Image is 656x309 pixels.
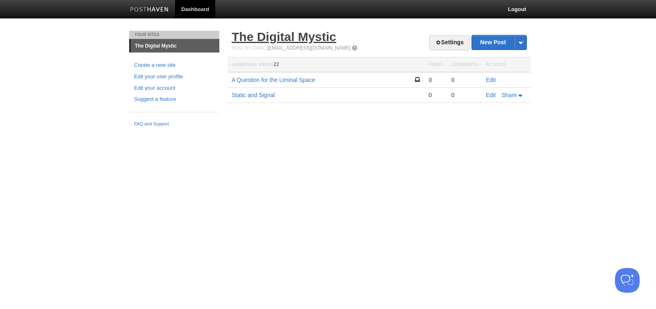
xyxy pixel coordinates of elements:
span: Share [501,92,517,98]
a: Edit [486,77,496,83]
span: 22 [273,61,279,67]
th: Homepage Views [228,57,424,73]
span: Post by Email [232,45,266,50]
th: Actions [482,57,531,73]
a: The Digital Mystic [232,30,336,43]
a: Edit your user profile [134,73,214,81]
div: 0 [428,91,443,99]
a: Suggest a feature [134,95,214,104]
iframe: Help Scout Beacon - Open [615,268,640,293]
a: FAQ and Support [134,120,214,128]
a: The Digital Mystic [131,39,219,52]
div: 0 [451,91,478,99]
a: Create a new site [134,61,214,70]
img: Posthaven-bar [130,7,169,13]
div: 0 [451,76,478,84]
th: Views [424,57,447,73]
a: Settings [429,35,470,50]
a: Static and Signal [232,92,275,98]
div: 0 [428,76,443,84]
a: Edit [486,92,496,98]
a: [EMAIL_ADDRESS][DOMAIN_NAME] [267,45,351,51]
a: A Question for the Liminal Space [232,77,315,83]
li: Your Sites [129,31,219,39]
a: New Post [472,35,526,50]
a: Edit your account [134,84,214,93]
th: Comments [447,57,482,73]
